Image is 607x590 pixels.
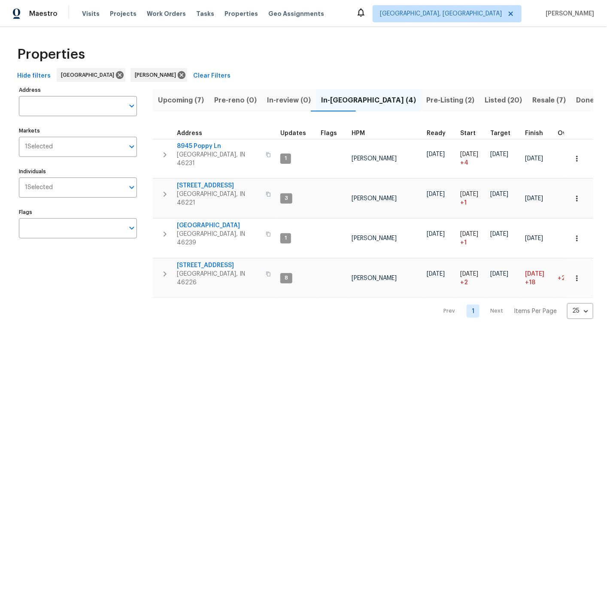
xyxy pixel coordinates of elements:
span: + 1 [460,238,467,247]
a: Goto page 1 [467,304,480,318]
span: [PERSON_NAME] [352,196,397,202]
span: Work Orders [147,9,186,18]
span: 3 [281,195,291,202]
span: [DATE] [525,235,543,241]
button: Open [126,181,138,193]
span: Properties [17,50,85,59]
span: [GEOGRAPHIC_DATA], IN 46226 [177,270,261,287]
span: [DATE] [460,271,478,277]
button: Hide filters [14,68,54,84]
div: 25 [567,300,593,322]
td: Project started 4 days late [457,139,487,178]
label: Individuals [19,169,137,174]
span: [GEOGRAPHIC_DATA], IN 46231 [177,151,261,168]
span: [GEOGRAPHIC_DATA], IN 46221 [177,190,261,207]
span: + 1 [460,199,467,207]
span: Upcoming (7) [158,94,204,106]
span: 1 Selected [25,143,53,151]
span: + 2 [460,278,468,287]
button: Open [126,100,138,112]
span: [PERSON_NAME] [352,235,397,241]
span: [GEOGRAPHIC_DATA] [177,221,261,230]
div: Days past target finish date [558,130,588,136]
span: [DATE] [460,151,478,157]
span: + 4 [460,159,468,167]
div: Earliest renovation start date (first business day after COE or Checkout) [427,130,453,136]
span: Finish [525,130,543,136]
span: +18 [525,278,535,287]
span: [STREET_ADDRESS] [177,261,261,270]
span: [DATE] [427,271,445,277]
span: [STREET_ADDRESS] [177,181,261,190]
span: [DATE] [460,231,478,237]
span: [GEOGRAPHIC_DATA], [GEOGRAPHIC_DATA] [380,9,502,18]
label: Flags [19,210,137,215]
span: 1 [281,155,290,162]
span: Projects [110,9,137,18]
span: Updates [280,130,306,136]
span: Start [460,130,476,136]
span: Listed (20) [485,94,522,106]
span: 1 Selected [25,184,53,191]
span: Pre-Listing (2) [426,94,474,106]
td: Project started 2 days late [457,259,487,298]
span: Geo Assignments [268,9,324,18]
button: Open [126,141,138,153]
span: [PERSON_NAME] [542,9,594,18]
span: Overall [558,130,580,136]
div: Projected renovation finish date [525,130,551,136]
span: Resale (7) [532,94,566,106]
span: [DATE] [525,196,543,202]
span: 8945 Poppy Ln [177,142,261,151]
span: Target [490,130,510,136]
span: +24 [558,275,570,281]
div: Target renovation project end date [490,130,518,136]
label: Address [19,87,137,93]
span: Pre-reno (0) [214,94,257,106]
span: [DATE] [460,191,478,197]
span: [DATE] [427,151,445,157]
span: [DATE] [427,191,445,197]
span: [DATE] [490,231,508,237]
td: Project started 1 days late [457,179,487,218]
span: [DATE] [525,271,544,277]
div: [GEOGRAPHIC_DATA] [57,68,125,82]
span: HPM [352,130,365,136]
td: Scheduled to finish 18 day(s) late [522,259,554,298]
span: [DATE] [525,156,543,162]
p: Items Per Page [514,307,557,316]
span: [GEOGRAPHIC_DATA], IN 46239 [177,230,261,247]
span: [PERSON_NAME] [352,275,397,281]
span: Flags [321,130,337,136]
label: Markets [19,128,137,133]
button: Clear Filters [190,68,234,84]
span: Maestro [29,9,58,18]
td: 24 day(s) past target finish date [554,259,591,298]
nav: Pagination Navigation [436,303,593,319]
span: [PERSON_NAME] [352,156,397,162]
td: Project started 1 days late [457,219,487,258]
span: [DATE] [427,231,445,237]
span: [DATE] [490,191,508,197]
span: In-[GEOGRAPHIC_DATA] (4) [321,94,416,106]
span: [DATE] [490,151,508,157]
span: Properties [225,9,258,18]
div: [PERSON_NAME] [131,68,187,82]
div: Actual renovation start date [460,130,483,136]
span: Tasks [196,11,214,17]
span: Ready [427,130,446,136]
span: Clear Filters [193,71,231,81]
span: Address [177,130,202,136]
span: Visits [82,9,100,18]
span: 8 [281,274,291,282]
button: Open [126,222,138,234]
span: [DATE] [490,271,508,277]
span: Hide filters [17,71,51,81]
span: In-review (0) [267,94,311,106]
span: 1 [281,235,290,242]
span: [PERSON_NAME] [135,71,179,79]
span: [GEOGRAPHIC_DATA] [61,71,118,79]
